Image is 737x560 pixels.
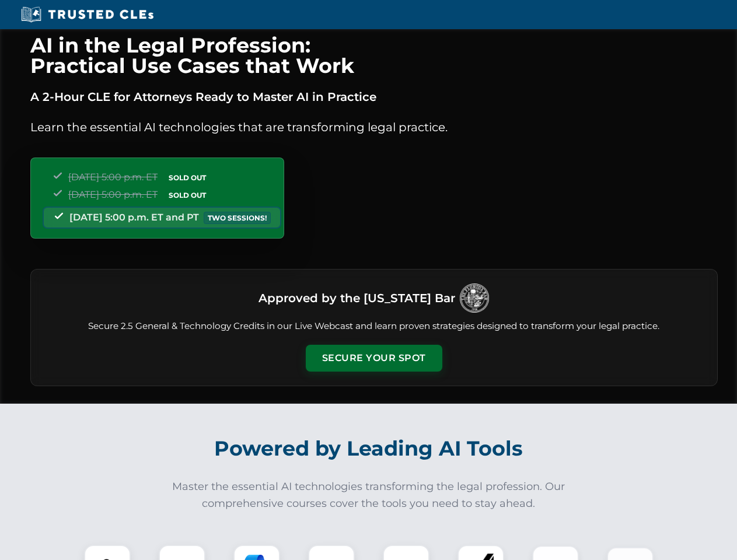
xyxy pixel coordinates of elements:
p: Learn the essential AI technologies that are transforming legal practice. [30,118,718,136]
h2: Powered by Leading AI Tools [46,428,692,469]
img: Logo [460,283,489,313]
p: Secure 2.5 General & Technology Credits in our Live Webcast and learn proven strategies designed ... [45,320,703,333]
p: A 2-Hour CLE for Attorneys Ready to Master AI in Practice [30,87,718,106]
span: SOLD OUT [165,189,210,201]
span: [DATE] 5:00 p.m. ET [68,171,158,183]
img: Trusted CLEs [18,6,157,23]
span: SOLD OUT [165,171,210,184]
button: Secure Your Spot [306,345,442,372]
span: [DATE] 5:00 p.m. ET [68,189,158,200]
h3: Approved by the [US_STATE] Bar [259,288,455,309]
p: Master the essential AI technologies transforming the legal profession. Our comprehensive courses... [165,478,573,512]
h1: AI in the Legal Profession: Practical Use Cases that Work [30,35,718,76]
